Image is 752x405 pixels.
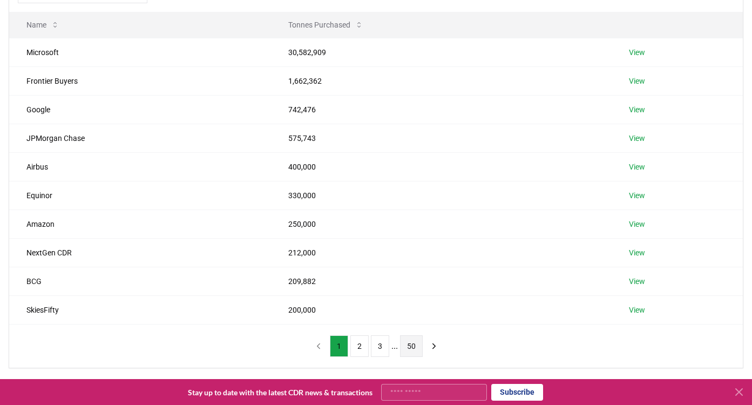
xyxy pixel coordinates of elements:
[9,66,271,95] td: Frontier Buyers
[271,181,612,210] td: 330,000
[629,190,645,201] a: View
[271,38,612,66] td: 30,582,909
[425,335,443,357] button: next page
[629,305,645,315] a: View
[18,14,68,36] button: Name
[271,124,612,152] td: 575,743
[271,267,612,295] td: 209,882
[629,47,645,58] a: View
[391,340,398,353] li: ...
[9,238,271,267] td: NextGen CDR
[9,181,271,210] td: Equinor
[271,295,612,324] td: 200,000
[9,95,271,124] td: Google
[271,66,612,95] td: 1,662,362
[9,38,271,66] td: Microsoft
[280,14,372,36] button: Tonnes Purchased
[629,161,645,172] a: View
[9,267,271,295] td: BCG
[629,133,645,144] a: View
[350,335,369,357] button: 2
[330,335,348,357] button: 1
[629,76,645,86] a: View
[271,152,612,181] td: 400,000
[9,152,271,181] td: Airbus
[629,104,645,115] a: View
[9,295,271,324] td: SkiesFifty
[9,124,271,152] td: JPMorgan Chase
[271,238,612,267] td: 212,000
[629,219,645,230] a: View
[371,335,389,357] button: 3
[271,210,612,238] td: 250,000
[629,247,645,258] a: View
[9,210,271,238] td: Amazon
[400,335,423,357] button: 50
[629,276,645,287] a: View
[271,95,612,124] td: 742,476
